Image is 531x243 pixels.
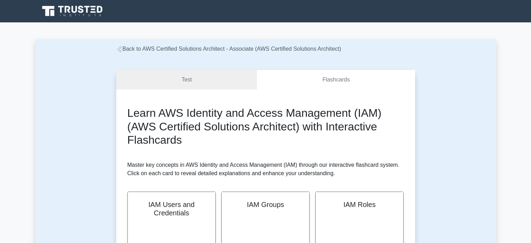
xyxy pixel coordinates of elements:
[230,200,301,209] h2: IAM Groups
[116,46,341,52] a: Back to AWS Certified Solutions Architect - Associate (AWS Certified Solutions Architect)
[127,106,404,146] h2: Learn AWS Identity and Access Management (IAM) (AWS Certified Solutions Architect) with Interacti...
[127,161,404,178] p: Master key concepts in AWS Identity and Access Management (IAM) through our interactive flashcard...
[116,70,257,90] a: Test
[324,200,395,209] h2: IAM Roles
[257,70,415,90] a: Flashcards
[136,200,207,217] h2: IAM Users and Credentials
